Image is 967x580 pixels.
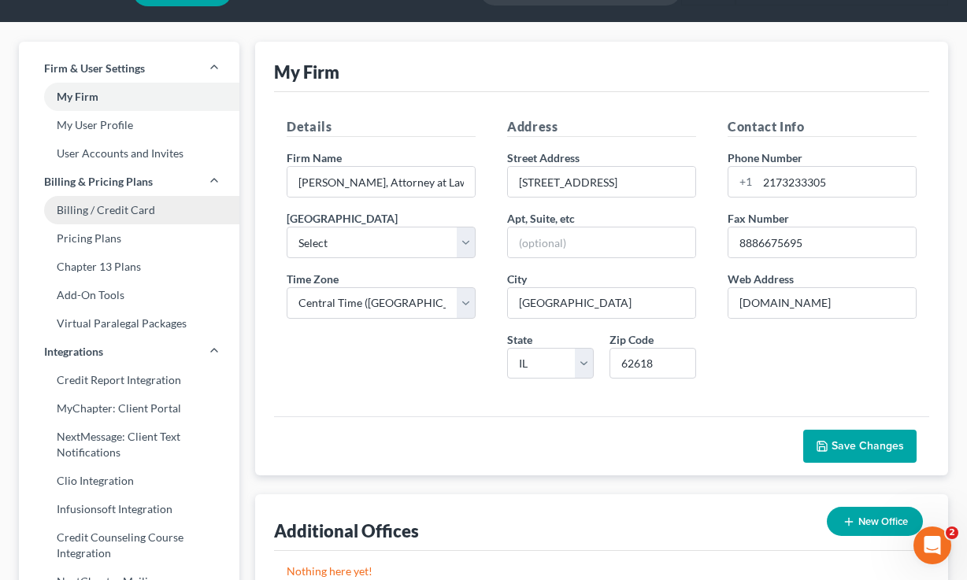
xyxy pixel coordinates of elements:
a: Credit Report Integration [19,366,239,394]
input: (optional) [508,227,695,257]
span: Firm Name [287,151,342,164]
a: Infusionsoft Integration [19,495,239,523]
button: New Office [827,507,923,536]
h5: Contact Info [728,117,917,137]
a: Firm & User Settings [19,54,239,83]
div: +1 [728,167,758,197]
a: MyChapter: Client Portal [19,394,239,423]
span: Billing & Pricing Plans [44,174,153,190]
a: Integrations [19,338,239,366]
a: Pricing Plans [19,224,239,253]
input: Enter web address.... [728,288,916,318]
label: Time Zone [287,271,339,287]
h5: Address [507,117,696,137]
label: State [507,331,532,348]
a: User Accounts and Invites [19,139,239,168]
span: Integrations [44,344,103,360]
input: Enter phone... [758,167,916,197]
input: Enter address... [508,167,695,197]
a: My Firm [19,83,239,111]
label: Street Address [507,150,580,166]
a: Billing & Pricing Plans [19,168,239,196]
input: Enter name... [287,167,475,197]
span: Firm & User Settings [44,61,145,76]
label: City [507,271,527,287]
label: [GEOGRAPHIC_DATA] [287,210,398,227]
input: Enter city... [508,288,695,318]
label: Phone Number [728,150,802,166]
label: Web Address [728,271,794,287]
a: My User Profile [19,111,239,139]
a: Virtual Paralegal Packages [19,309,239,338]
div: Additional Offices [274,519,419,542]
a: NextMessage: Client Text Notifications [19,423,239,467]
div: My Firm [274,61,339,83]
a: Add-On Tools [19,281,239,309]
label: Zip Code [609,331,654,348]
label: Fax Number [728,210,789,227]
a: Clio Integration [19,467,239,495]
span: Save Changes [832,439,904,453]
p: Nothing here yet! [287,563,917,579]
input: XXXXX [609,348,696,379]
a: Credit Counseling Course Integration [19,523,239,567]
a: Billing / Credit Card [19,196,239,224]
button: Save Changes [803,430,917,463]
iframe: Intercom live chat [913,526,951,564]
a: Chapter 13 Plans [19,253,239,281]
input: Enter fax... [728,227,916,257]
h5: Details [287,117,476,137]
label: Apt, Suite, etc [507,210,575,227]
span: 2 [946,526,958,539]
